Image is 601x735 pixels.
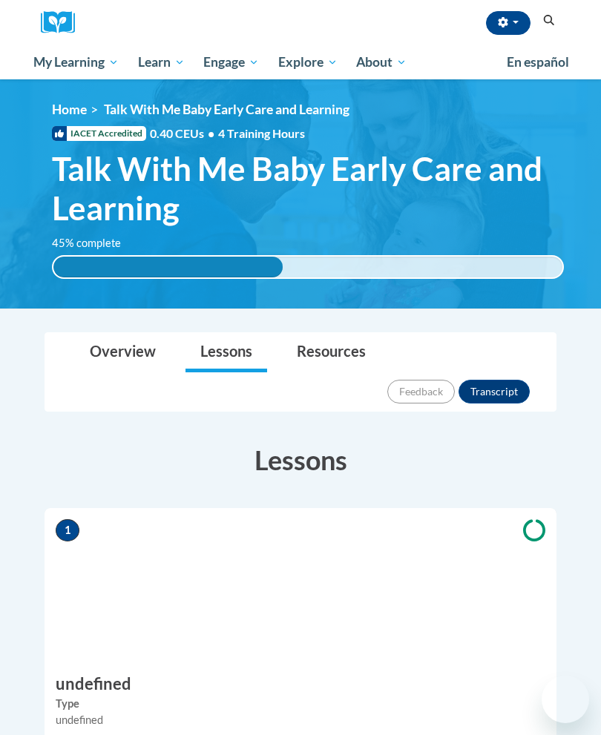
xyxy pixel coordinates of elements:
span: Talk With Me Baby Early Care and Learning [104,102,349,117]
a: Lessons [185,333,267,372]
a: Learn [128,45,194,79]
span: • [208,126,214,140]
button: Account Settings [486,11,531,35]
span: IACET Accredited [52,126,146,141]
a: Home [52,102,87,117]
span: En español [507,54,569,70]
span: Learn [138,53,185,71]
div: undefined [56,712,545,728]
div: 45% complete [53,257,283,277]
span: Explore [278,53,338,71]
a: Overview [75,333,171,372]
h3: undefined [45,673,556,696]
span: 4 Training Hours [218,126,305,140]
iframe: Button to launch messaging window [542,676,589,723]
button: Feedback [387,380,455,403]
a: Explore [269,45,347,79]
a: Cox Campus [41,11,85,34]
button: Transcript [459,380,530,403]
a: My Learning [24,45,128,79]
button: Search [538,12,560,30]
img: Course Image [45,508,556,656]
div: Main menu [22,45,579,79]
span: 0.40 CEUs [150,125,218,142]
img: Logo brand [41,11,85,34]
span: About [356,53,407,71]
label: Type [56,696,545,712]
span: My Learning [33,53,119,71]
a: Resources [282,333,381,372]
a: Engage [194,45,269,79]
a: About [347,45,417,79]
h3: Lessons [45,441,556,478]
a: En español [497,47,579,78]
span: 1 [56,519,79,541]
span: Talk With Me Baby Early Care and Learning [52,149,564,228]
label: 45% complete [52,235,137,251]
span: Engage [203,53,259,71]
